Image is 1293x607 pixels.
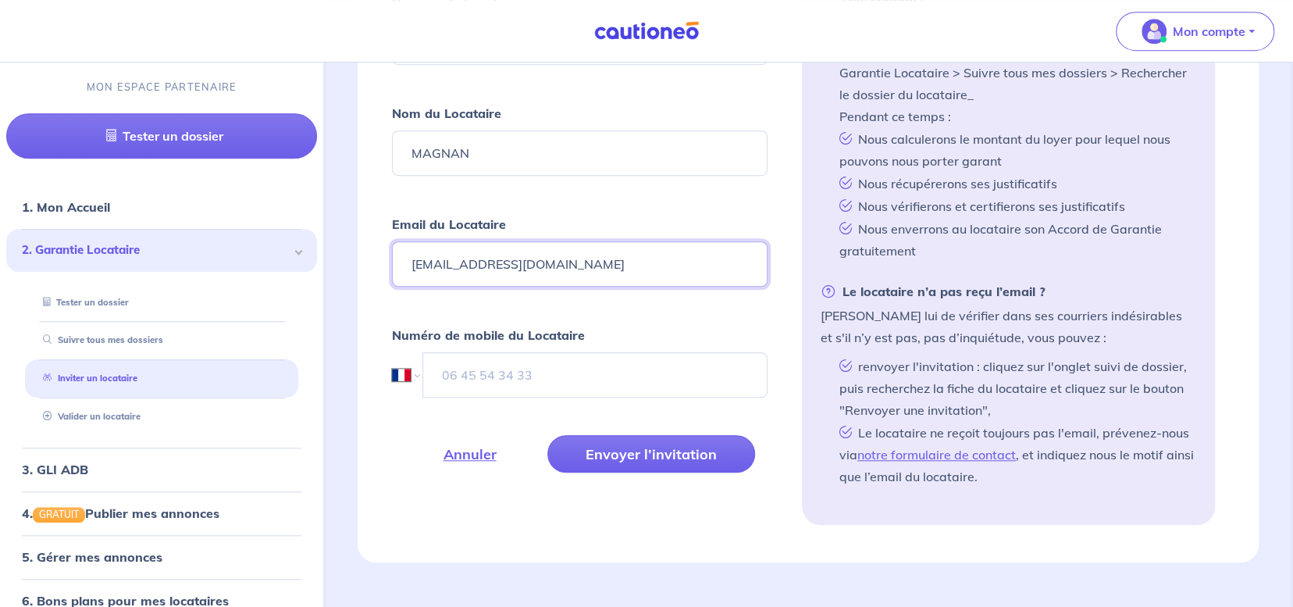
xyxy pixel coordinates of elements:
[821,280,1045,302] strong: Le locataire n’a pas reçu l’email ?
[6,113,317,159] a: Tester un dossier
[392,241,768,287] input: Ex : john.doe@gmail.com
[87,80,237,95] p: MON ESPACE PARTENAIRE
[25,327,298,353] div: Suivre tous mes dossiers
[22,549,162,565] a: 5. Gérer mes annonces
[22,199,110,215] a: 1. Mon Accueil
[6,541,317,573] div: 5. Gérer mes annonces
[392,216,506,232] strong: Email du Locataire
[22,241,290,259] span: 2. Garantie Locataire
[833,421,1196,487] li: Le locataire ne reçoit toujours pas l'email, prévenez-nous via , et indiquez nous le motif ainsi ...
[392,327,585,343] strong: Numéro de mobile du Locataire
[37,411,141,422] a: Valider un locataire
[833,195,1196,217] li: Nous vérifierons et certifierons ses justificatifs
[588,21,705,41] img: Cautioneo
[392,105,501,121] strong: Nom du Locataire
[6,229,317,272] div: 2. Garantie Locataire
[25,289,298,315] div: Tester un dossier
[37,334,163,345] a: Suivre tous mes dossiers
[25,366,298,391] div: Inviter un locataire
[1142,19,1167,44] img: illu_account_valid_menu.svg
[833,355,1196,421] li: renvoyer l'invitation : cliquez sur l'onglet suivi de dossier, puis recherchez la fiche du locata...
[6,498,317,529] div: 4.GRATUITPublier mes annonces
[6,454,317,485] div: 3. GLI ADB
[1173,22,1245,41] p: Mon compte
[22,462,88,477] a: 3. GLI ADB
[25,404,298,430] div: Valider un locataire
[833,172,1196,195] li: Nous récupérerons ses justificatifs
[405,435,535,473] button: Annuler
[833,17,1196,127] li: Vous pourrez suivre l’avancement de sa souscription, depuis le menu : Garantie Locataire > Suivre...
[833,127,1196,172] li: Nous calculerons le montant du loyer pour lequel nous pouvons nous porter garant
[1116,12,1274,51] button: illu_account_valid_menu.svgMon compte
[833,217,1196,262] li: Nous enverrons au locataire son Accord de Garantie gratuitement
[37,373,137,384] a: Inviter un locataire
[422,352,768,398] input: 06 45 54 34 33
[821,280,1196,487] li: [PERSON_NAME] lui de vérifier dans ses courriers indésirables et s'il n’y est pas, pas d’inquiétu...
[857,447,1016,462] a: notre formulaire de contact
[22,505,219,521] a: 4.GRATUITPublier mes annonces
[392,130,768,176] input: Ex : Durand
[37,296,129,307] a: Tester un dossier
[6,191,317,223] div: 1. Mon Accueil
[547,435,755,473] button: Envoyer l’invitation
